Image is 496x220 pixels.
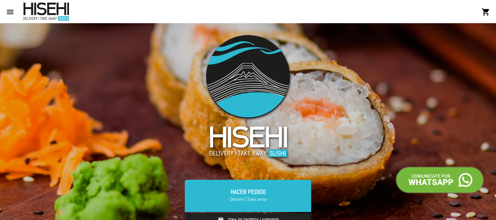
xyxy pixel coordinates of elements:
a: Hacer Pedido [185,180,311,212]
img: call-whatsapp.png [394,165,485,195]
mat-icon: shopping_cart [481,8,490,16]
img: logo-slider3.png [199,27,297,166]
span: - Delivery | Take away - [194,196,302,203]
mat-icon: menu [6,8,15,16]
